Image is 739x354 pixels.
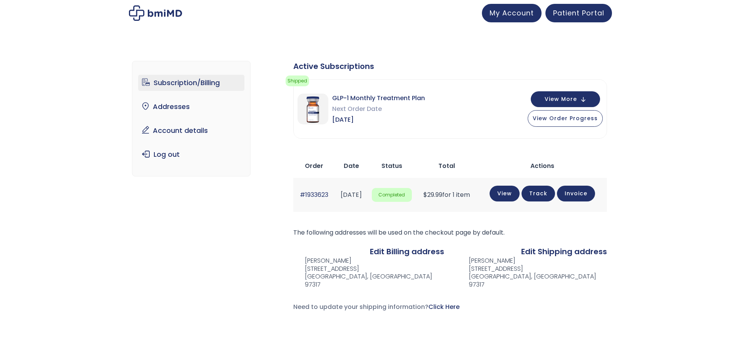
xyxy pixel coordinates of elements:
img: GLP-1 Monthly Treatment Plan [298,94,328,124]
td: for 1 item [416,178,478,211]
span: Total [438,161,455,170]
span: Next Order Date [332,104,425,114]
a: #1933623 [300,190,328,199]
img: My account [129,5,182,21]
a: View [490,186,520,201]
span: Shipped [286,75,309,86]
div: Active Subscriptions [293,61,607,72]
span: Order [305,161,323,170]
a: Invoice [557,186,595,201]
button: View Order Progress [528,110,603,127]
a: Edit Billing address [370,246,444,257]
span: Patient Portal [553,8,604,18]
a: Patient Portal [545,4,612,22]
a: Edit Shipping address [521,246,607,257]
span: Completed [372,188,412,202]
span: My Account [490,8,534,18]
address: [PERSON_NAME] [STREET_ADDRESS] [GEOGRAPHIC_DATA], [GEOGRAPHIC_DATA] 97317 [456,257,607,289]
span: GLP-1 Monthly Treatment Plan [332,93,425,104]
address: [PERSON_NAME] [STREET_ADDRESS] [GEOGRAPHIC_DATA], [GEOGRAPHIC_DATA] 97317 [293,257,444,289]
button: View More [531,91,600,107]
span: Date [344,161,359,170]
span: Need to update your shipping information? [293,302,460,311]
a: Track [522,186,555,201]
a: Log out [138,146,245,163]
a: Addresses [138,99,245,115]
a: Account details [138,122,245,139]
span: 29.99 [423,190,442,199]
span: Actions [530,161,554,170]
span: Status [381,161,402,170]
span: [DATE] [332,114,425,125]
a: Subscription/Billing [138,75,245,91]
nav: Account pages [132,61,251,176]
a: My Account [482,4,542,22]
a: Click Here [428,302,460,311]
span: $ [423,190,427,199]
span: View Order Progress [533,114,598,122]
p: The following addresses will be used on the checkout page by default. [293,227,607,238]
time: [DATE] [341,190,362,199]
span: View More [545,97,577,102]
